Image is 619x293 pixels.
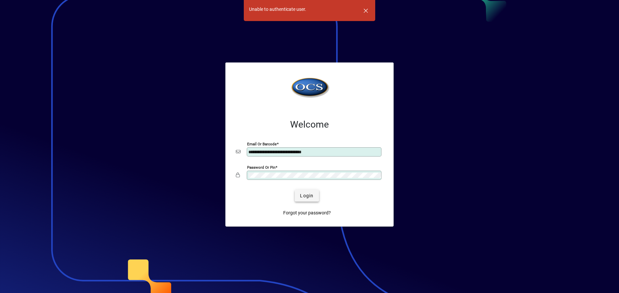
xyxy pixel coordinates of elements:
span: Forgot your password? [283,209,331,216]
a: Forgot your password? [281,207,333,219]
mat-label: Password or Pin [247,165,275,170]
h2: Welcome [236,119,383,130]
mat-label: Email or Barcode [247,142,277,146]
span: Login [300,192,313,199]
button: Login [295,190,319,202]
button: Dismiss [358,3,374,18]
div: Unable to authenticate user. [249,6,306,13]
